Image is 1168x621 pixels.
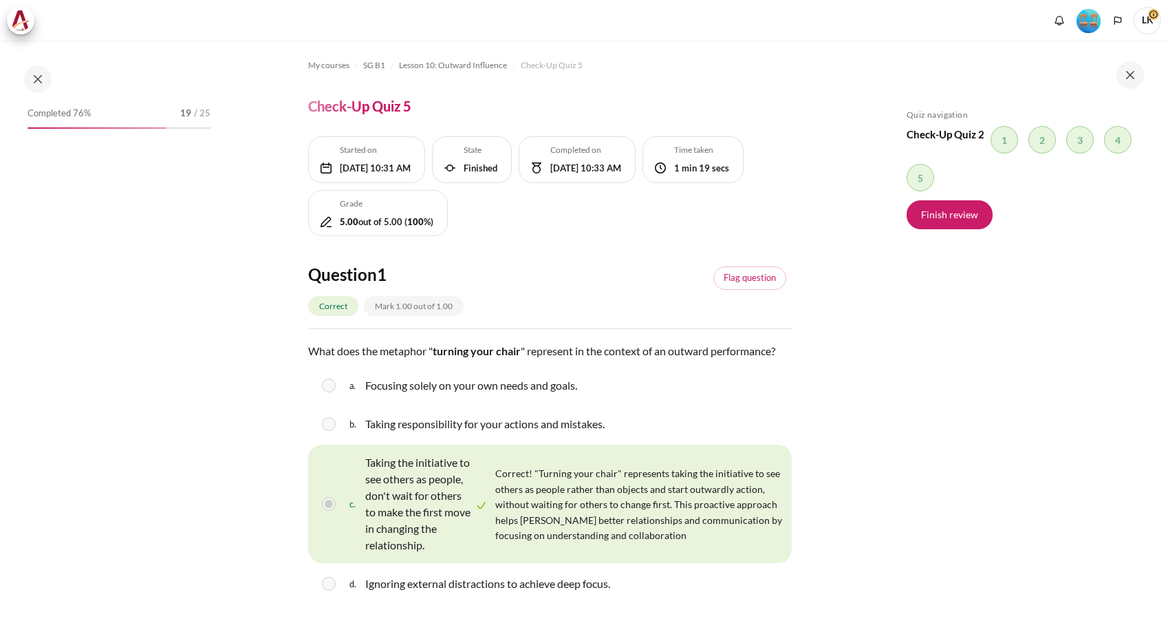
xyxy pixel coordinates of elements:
[363,59,385,72] span: SG B1
[674,162,729,176] div: 1 min 19 secs
[340,162,411,176] div: [DATE] 10:31 AM
[349,573,363,595] span: d.
[308,54,792,76] nav: Navigation bar
[340,215,433,229] div: out of 5.00 ( %)
[1134,7,1161,34] a: User menu
[377,264,387,284] span: 1
[1077,8,1101,33] div: Level #4
[340,198,433,210] h5: Grade
[1028,126,1056,154] a: 2
[991,126,1018,154] a: 1
[7,7,41,34] a: Architeck Architeck
[28,127,166,129] div: 76%
[495,467,782,541] span: Correct! "Turning your chair" represents taking the initiative to see others as people rather tha...
[550,144,621,156] h5: Completed on
[399,59,507,72] span: Lesson 10: Outward Influence
[464,162,497,176] div: Finished
[365,454,472,554] p: Taking the initiative to see others as people, don't wait for others to make the first move in ch...
[308,296,358,316] div: Correct
[713,266,786,290] a: Flagged
[1134,7,1161,34] span: LK
[433,344,521,357] strong: turning your chair
[399,57,507,74] a: Lesson 10: Outward Influence
[907,200,993,229] a: Finish review
[475,498,488,512] img: Correct
[1049,10,1070,31] div: Show notification window with no new notifications
[308,344,775,357] span: What does the metaphor " " represent in the context of an outward performance?
[308,59,349,72] span: My courses
[464,144,497,156] h5: State
[365,377,577,394] p: Focusing solely on your own needs and goals.
[1077,9,1101,33] img: Level #4
[340,144,411,156] h5: Started on
[180,107,191,120] span: 19
[308,97,411,115] h4: Check-Up Quiz 5
[550,162,621,176] div: [DATE] 10:33 AM
[674,144,729,156] h5: Time taken
[11,10,30,31] img: Architeck
[349,375,363,397] span: a.
[407,216,424,227] b: 100
[521,57,583,74] a: Check-Up Quiz 5
[340,216,358,227] b: 5.00
[907,109,1138,120] h5: Quiz navigation
[521,59,583,72] span: Check-Up Quiz 5
[1071,8,1106,33] a: Level #4
[907,126,984,144] h3: Check-Up Quiz 2
[364,296,464,316] div: Mark 1.00 out of 1.00
[349,452,363,556] span: c.
[28,107,91,120] span: Completed 76%
[365,576,610,592] p: Ignoring external distractions to achieve deep focus.
[194,107,210,120] span: / 25
[308,264,542,285] h4: Question
[907,109,1138,237] section: Blocks
[1104,126,1132,154] a: 4
[363,57,385,74] a: SG B1
[907,164,934,191] a: 5
[308,57,349,74] a: My courses
[349,413,363,435] span: b.
[1066,126,1094,154] a: 3
[1107,10,1128,31] button: Languages
[365,416,605,432] p: Taking responsibility for your actions and mistakes.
